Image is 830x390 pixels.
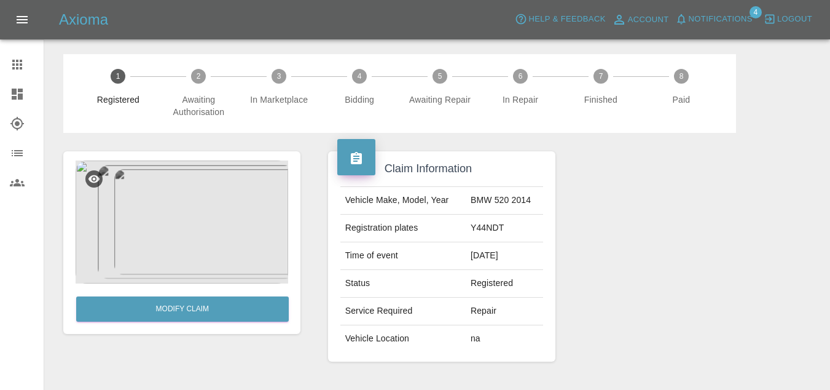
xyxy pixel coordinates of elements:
[609,10,672,30] a: Account
[340,187,466,215] td: Vehicle Make, Model, Year
[340,298,466,325] td: Service Required
[83,94,154,106] span: Registered
[340,215,466,242] td: Registration plates
[679,72,683,81] text: 8
[197,72,201,81] text: 2
[438,72,442,81] text: 5
[466,298,543,325] td: Repair
[519,72,523,81] text: 6
[405,94,476,106] span: Awaiting Repair
[340,325,466,352] td: Vehicle Location
[116,72,120,81] text: 1
[340,270,466,298] td: Status
[358,72,362,81] text: 4
[163,94,234,118] span: Awaiting Authorisation
[466,187,543,215] td: BMW 520 2014
[565,94,636,106] span: Finished
[689,12,753,26] span: Notifications
[76,296,289,322] a: Modify Claim
[750,6,762,18] span: 4
[761,10,815,29] button: Logout
[337,161,547,177] h4: Claim Information
[76,161,288,284] img: 9e25f8c1-f5e1-496d-881a-a8bec368d6b2
[485,94,556,106] span: In Repair
[466,325,543,352] td: na
[277,72,281,81] text: 3
[324,94,395,106] span: Bidding
[466,242,543,270] td: [DATE]
[672,10,756,29] button: Notifications
[599,72,603,81] text: 7
[777,12,812,26] span: Logout
[340,242,466,270] td: Time of event
[59,10,108,30] h5: Axioma
[244,94,315,106] span: In Marketplace
[528,12,605,26] span: Help & Feedback
[512,10,608,29] button: Help & Feedback
[628,13,669,27] span: Account
[7,5,37,34] button: Open drawer
[466,215,543,242] td: Y44NDT
[646,94,716,106] span: Paid
[466,270,543,298] td: Registered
